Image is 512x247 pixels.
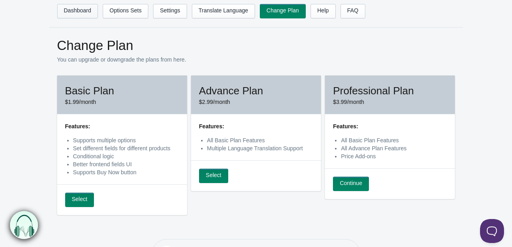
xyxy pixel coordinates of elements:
[103,4,148,18] a: Options Sets
[9,211,37,239] img: bxm.png
[341,136,447,144] li: All Basic Plan Features
[333,84,447,98] h2: Professional Plan
[57,56,455,64] p: You can upgrade or downgrade the plans from here.
[153,4,187,18] a: Settings
[73,152,179,160] li: Conditional logic
[333,99,364,105] span: $3.99/month
[207,136,313,144] li: All Basic Plan Features
[65,123,90,129] strong: Features:
[480,219,504,243] iframe: Toggle Customer Support
[333,177,369,191] a: Continue
[341,144,447,152] li: All Advance Plan Features
[57,38,455,54] h1: Change Plan
[65,84,179,98] h2: Basic Plan
[199,123,224,129] strong: Features:
[73,144,179,152] li: Set different fields for different products
[311,4,336,18] a: Help
[192,4,255,18] a: Translate Language
[260,4,306,18] a: Change Plan
[341,152,447,160] li: Price Add-ons
[199,84,313,98] h2: Advance Plan
[333,123,358,129] strong: Features:
[341,4,365,18] a: FAQ
[199,99,230,105] span: $2.99/month
[65,99,96,105] span: $1.99/month
[199,169,228,183] a: Select
[73,168,179,176] li: Supports Buy Now button
[65,193,94,207] a: Select
[73,160,179,168] li: Better frontend fields UI
[73,136,179,144] li: Supports multiple options
[207,144,313,152] li: Multiple Language Translation Support
[57,4,98,18] a: Dashboard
